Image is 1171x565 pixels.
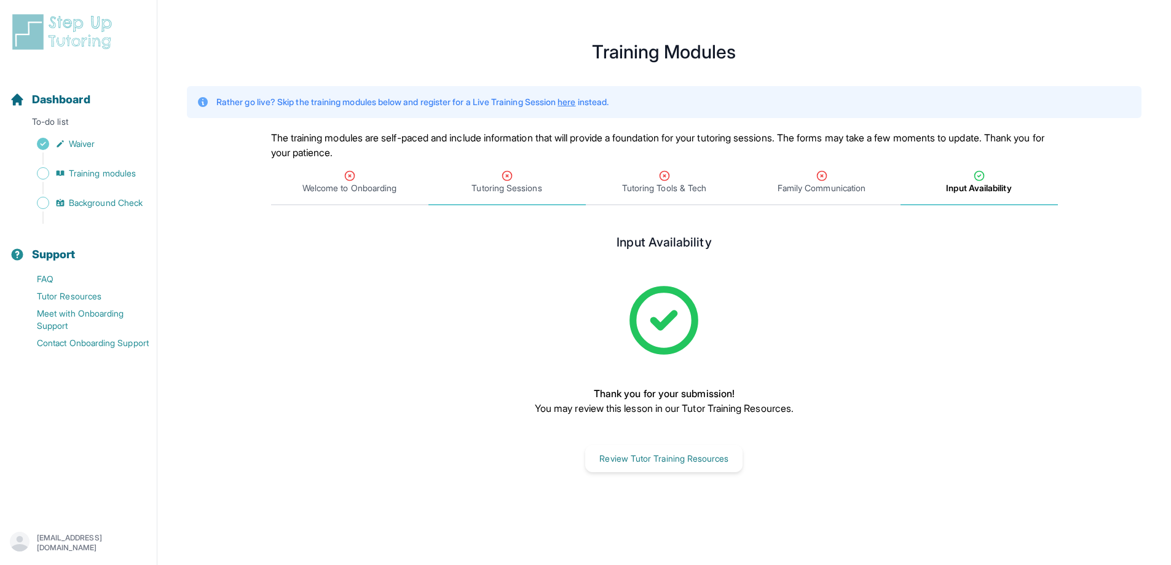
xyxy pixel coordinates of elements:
span: Welcome to Onboarding [302,182,396,194]
a: Training modules [10,165,157,182]
p: [EMAIL_ADDRESS][DOMAIN_NAME] [37,533,147,553]
span: Waiver [69,138,95,150]
a: Review Tutor Training Resources [585,452,743,464]
span: Input Availability [946,182,1011,194]
button: [EMAIL_ADDRESS][DOMAIN_NAME] [10,532,147,554]
button: Dashboard [5,71,152,113]
span: Dashboard [32,91,90,108]
h2: Input Availability [617,235,711,255]
a: FAQ [10,271,157,288]
a: Meet with Onboarding Support [10,305,157,334]
a: Background Check [10,194,157,211]
h1: Training Modules [187,44,1141,59]
p: Thank you for your submission! [535,386,794,401]
a: Waiver [10,135,157,152]
p: To-do list [5,116,152,133]
button: Review Tutor Training Resources [585,445,743,472]
span: Family Communication [778,182,865,194]
img: logo [10,12,119,52]
p: The training modules are self-paced and include information that will provide a foundation for yo... [271,130,1058,160]
a: Contact Onboarding Support [10,334,157,352]
span: Support [32,246,76,263]
span: Training modules [69,167,136,180]
p: Rather go live? Skip the training modules below and register for a Live Training Session instead. [216,96,609,108]
span: Tutoring Sessions [471,182,542,194]
button: Support [5,226,152,268]
a: here [558,97,575,107]
nav: Tabs [271,160,1058,205]
a: Tutor Resources [10,288,157,305]
span: Background Check [69,197,143,209]
span: Tutoring Tools & Tech [622,182,706,194]
a: Dashboard [10,91,90,108]
p: You may review this lesson in our Tutor Training Resources. [535,401,794,416]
